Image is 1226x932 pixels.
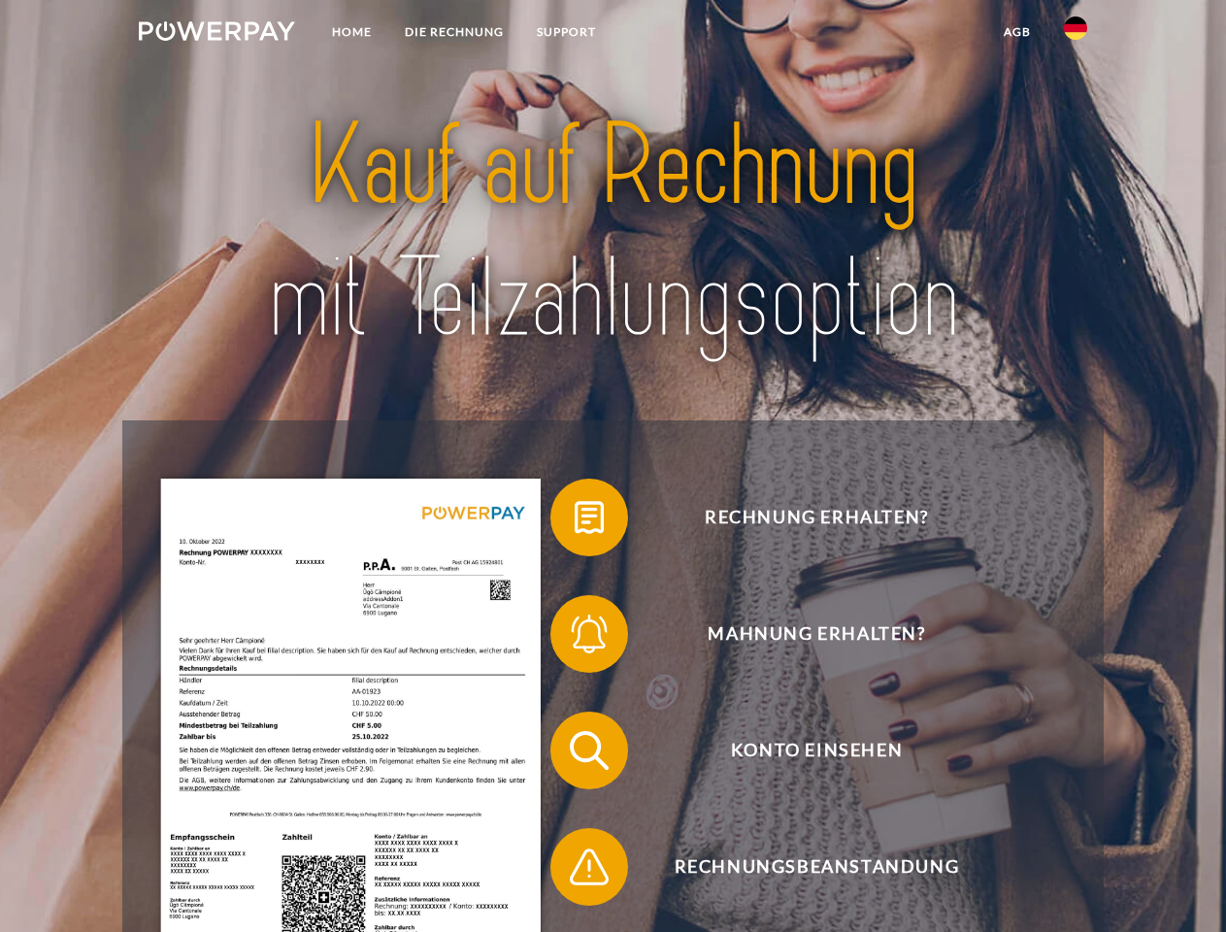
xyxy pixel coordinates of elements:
button: Konto einsehen [550,712,1055,789]
img: qb_warning.svg [565,843,613,891]
img: qb_search.svg [565,726,613,775]
span: Rechnungsbeanstandung [579,828,1054,906]
img: qb_bill.svg [565,493,613,542]
span: Konto einsehen [579,712,1054,789]
span: Rechnung erhalten? [579,479,1054,556]
img: logo-powerpay-white.svg [139,21,295,41]
button: Rechnungsbeanstandung [550,828,1055,906]
a: Home [315,15,388,50]
button: Rechnung erhalten? [550,479,1055,556]
a: DIE RECHNUNG [388,15,520,50]
img: de [1064,17,1087,40]
button: Mahnung erhalten? [550,595,1055,673]
span: Mahnung erhalten? [579,595,1054,673]
img: title-powerpay_de.svg [185,93,1041,372]
a: agb [987,15,1047,50]
img: qb_bell.svg [565,610,613,658]
a: SUPPORT [520,15,613,50]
